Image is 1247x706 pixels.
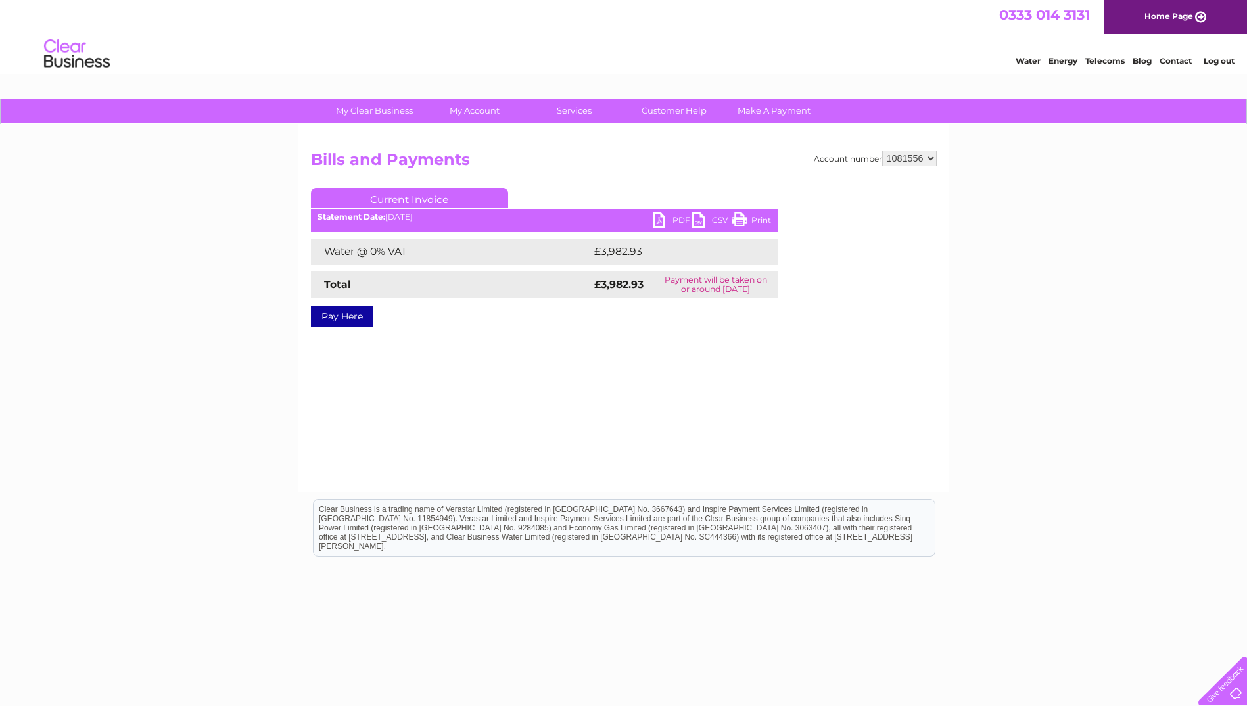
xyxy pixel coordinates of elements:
[692,212,732,231] a: CSV
[320,99,429,123] a: My Clear Business
[311,188,508,208] a: Current Invoice
[999,7,1090,23] a: 0333 014 3131
[591,239,757,265] td: £3,982.93
[311,239,591,265] td: Water @ 0% VAT
[318,212,385,222] b: Statement Date:
[1133,56,1152,66] a: Blog
[1160,56,1192,66] a: Contact
[814,151,937,166] div: Account number
[314,7,935,64] div: Clear Business is a trading name of Verastar Limited (registered in [GEOGRAPHIC_DATA] No. 3667643...
[653,212,692,231] a: PDF
[594,278,644,291] strong: £3,982.93
[1048,56,1077,66] a: Energy
[654,271,778,298] td: Payment will be taken on or around [DATE]
[520,99,628,123] a: Services
[311,212,778,222] div: [DATE]
[43,34,110,74] img: logo.png
[1204,56,1235,66] a: Log out
[620,99,728,123] a: Customer Help
[311,306,373,327] a: Pay Here
[732,212,771,231] a: Print
[1085,56,1125,66] a: Telecoms
[324,278,351,291] strong: Total
[311,151,937,176] h2: Bills and Payments
[420,99,529,123] a: My Account
[1016,56,1041,66] a: Water
[720,99,828,123] a: Make A Payment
